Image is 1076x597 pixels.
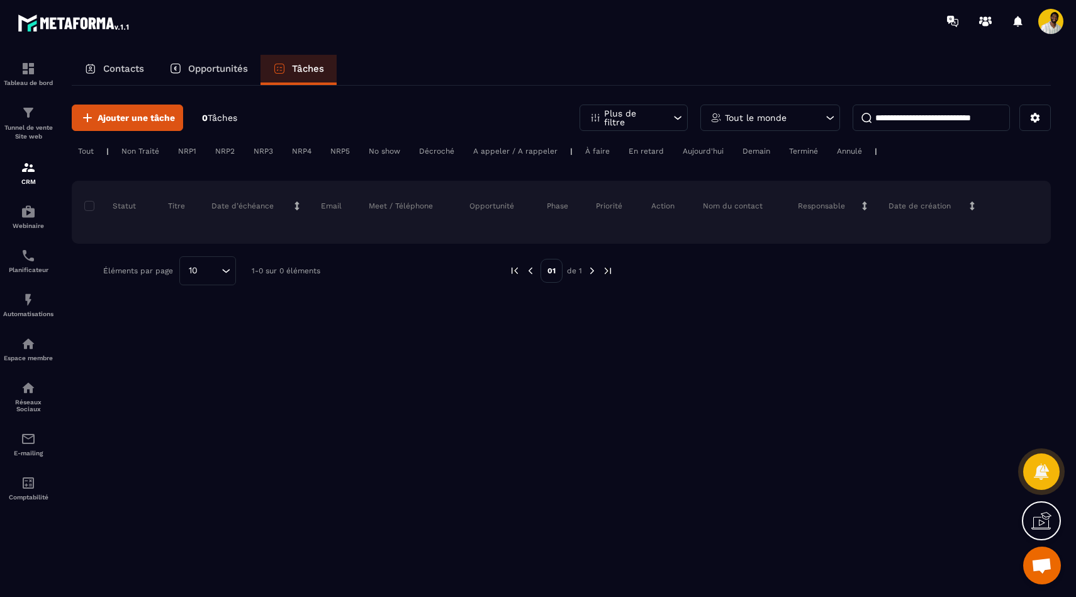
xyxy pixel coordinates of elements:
[202,264,218,278] input: Search for option
[3,399,53,412] p: Réseaux Sociaux
[21,105,36,120] img: formation
[3,96,53,151] a: formationformationTunnel de vente Site web
[179,256,236,285] div: Search for option
[321,201,342,211] p: Email
[98,111,175,124] span: Ajouter une tâche
[3,422,53,466] a: emailemailE-mailing
[72,105,183,131] button: Ajouter une tâche
[18,11,131,34] img: logo
[525,265,536,276] img: prev
[168,201,185,211] p: Titre
[21,204,36,219] img: automations
[3,239,53,283] a: schedulerschedulerPlanificateur
[72,55,157,85] a: Contacts
[798,201,845,211] p: Responsable
[21,248,36,263] img: scheduler
[547,201,568,211] p: Phase
[72,144,100,159] div: Tout
[324,144,356,159] div: NRP5
[3,52,53,96] a: formationformationTableau de bord
[3,283,53,327] a: automationsautomationsAutomatisations
[831,144,868,159] div: Annulé
[541,259,563,283] p: 01
[736,144,776,159] div: Demain
[3,494,53,501] p: Comptabilité
[292,63,324,74] p: Tâches
[586,265,598,276] img: next
[286,144,318,159] div: NRP4
[604,109,659,127] p: Plus de filtre
[3,151,53,195] a: formationformationCRM
[875,147,877,156] p: |
[3,310,53,317] p: Automatisations
[3,266,53,273] p: Planificateur
[3,79,53,86] p: Tableau de bord
[247,144,279,159] div: NRP3
[21,380,36,395] img: social-network
[596,201,622,211] p: Priorité
[3,178,53,185] p: CRM
[651,201,675,211] p: Action
[3,327,53,371] a: automationsautomationsEspace membre
[413,144,461,159] div: Décroché
[467,144,564,159] div: A appeler / A rappeler
[362,144,406,159] div: No show
[369,201,433,211] p: Meet / Téléphone
[261,55,337,85] a: Tâches
[3,466,53,510] a: accountantaccountantComptabilité
[21,475,36,491] img: accountant
[3,450,53,457] p: E-mailing
[106,147,109,156] p: |
[602,265,614,276] img: next
[509,265,520,276] img: prev
[725,113,787,122] p: Tout le monde
[115,144,165,159] div: Non Traité
[211,201,274,211] p: Date d’échéance
[208,113,237,123] span: Tâches
[3,222,53,229] p: Webinaire
[888,201,951,211] p: Date de création
[21,160,36,175] img: formation
[252,266,320,275] p: 1-0 sur 0 éléments
[703,201,763,211] p: Nom du contact
[87,201,136,211] p: Statut
[570,147,573,156] p: |
[172,144,203,159] div: NRP1
[209,144,241,159] div: NRP2
[783,144,824,159] div: Terminé
[3,123,53,141] p: Tunnel de vente Site web
[567,266,582,276] p: de 1
[157,55,261,85] a: Opportunités
[184,264,202,278] span: 10
[3,371,53,422] a: social-networksocial-networkRéseaux Sociaux
[469,201,514,211] p: Opportunité
[103,266,173,275] p: Éléments par page
[21,336,36,351] img: automations
[202,112,237,124] p: 0
[676,144,730,159] div: Aujourd'hui
[21,61,36,76] img: formation
[188,63,248,74] p: Opportunités
[579,144,616,159] div: À faire
[21,431,36,446] img: email
[21,292,36,307] img: automations
[103,63,144,74] p: Contacts
[622,144,670,159] div: En retard
[3,355,53,361] p: Espace membre
[3,195,53,239] a: automationsautomationsWebinaire
[1023,547,1061,584] div: Ouvrir le chat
